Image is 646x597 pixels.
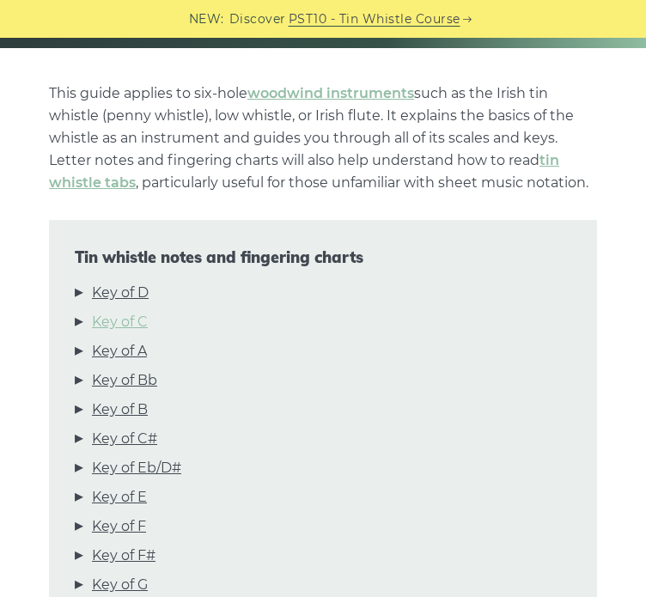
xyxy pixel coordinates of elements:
a: Key of C [92,311,148,333]
a: Key of F# [92,545,155,567]
span: NEW: [189,9,224,29]
a: woodwind instruments [247,85,414,101]
a: Key of F [92,515,146,538]
a: Key of B [92,399,148,421]
span: Discover [229,9,286,29]
a: Key of D [92,282,149,304]
a: Key of Bb [92,369,157,392]
span: Tin whistle notes and fingering charts [75,248,571,267]
a: Key of A [92,340,147,362]
p: This guide applies to six-hole such as the Irish tin whistle (penny whistle), low whistle, or Iri... [49,82,597,194]
a: Key of Eb/D# [92,457,181,479]
a: Key of G [92,574,148,596]
a: Key of C# [92,428,157,450]
a: PST10 - Tin Whistle Course [289,9,460,29]
a: Key of E [92,486,147,509]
